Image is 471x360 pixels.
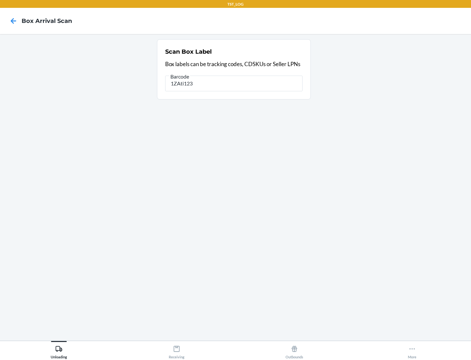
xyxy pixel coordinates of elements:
[165,47,212,56] h2: Scan Box Label
[408,343,416,359] div: More
[165,76,303,91] input: Barcode
[235,341,353,359] button: Outbounds
[169,73,190,80] span: Barcode
[353,341,471,359] button: More
[286,343,303,359] div: Outbounds
[118,341,235,359] button: Receiving
[22,17,72,25] h4: Box Arrival Scan
[169,343,184,359] div: Receiving
[165,60,303,68] p: Box labels can be tracking codes, CDSKUs or Seller LPNs
[51,343,67,359] div: Unloading
[227,1,244,7] p: TST_LOG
